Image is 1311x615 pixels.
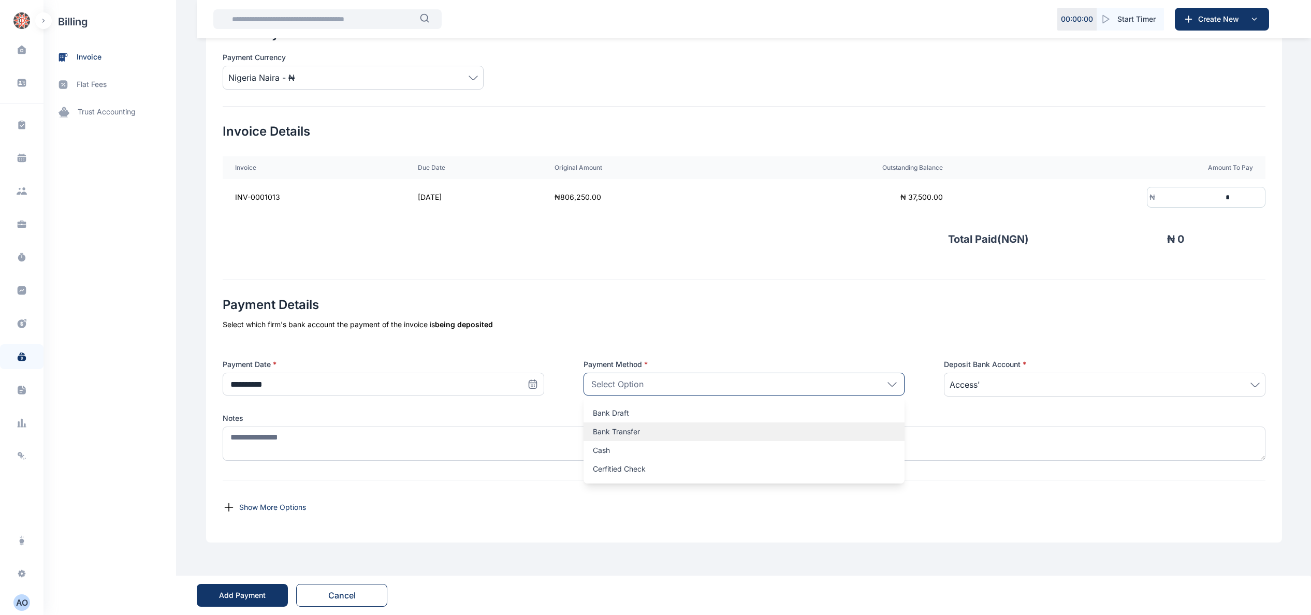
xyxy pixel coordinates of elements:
[219,590,266,601] div: Add Payment
[1194,14,1248,24] span: Create New
[593,445,896,456] p: Cash
[223,319,1265,330] div: Select which firm's bank account the payment of the invoice is
[732,179,955,215] td: ₦ 37,500.00
[78,107,136,118] span: trust accounting
[732,156,955,179] th: Outstanding Balance
[542,179,732,215] td: ₦ 806,250.00
[593,482,896,493] p: Check
[223,359,544,370] label: Payment Date
[13,596,30,609] div: A O
[1117,14,1156,24] span: Start Timer
[197,584,288,607] button: Add Payment
[228,71,295,84] span: Nigeria Naira - ₦
[542,156,732,179] th: Original Amount
[593,427,896,437] p: Bank Transfer
[223,179,405,215] td: INV-0001013
[43,71,176,98] a: flat fees
[296,584,387,607] button: Cancel
[1061,14,1093,24] p: 00 : 00 : 00
[239,502,306,512] p: Show More Options
[591,378,644,390] p: Select Option
[955,156,1265,179] th: Amount To Pay
[223,52,286,63] span: Payment Currency
[43,98,176,126] a: trust accounting
[944,359,1026,370] span: Deposit Bank Account
[13,594,30,611] button: AO
[1097,8,1164,31] button: Start Timer
[593,408,896,418] p: Bank Draft
[435,320,493,329] span: being deposited
[405,179,542,215] td: [DATE]
[950,378,980,391] span: Access'
[43,43,176,71] a: invoice
[1175,8,1269,31] button: Create New
[77,52,101,63] span: invoice
[1147,192,1155,202] div: ₦
[77,79,107,90] span: flat fees
[223,123,1265,140] h2: Invoice Details
[584,359,905,370] label: Payment Method
[223,156,405,179] th: Invoice
[223,413,1265,423] label: Notes
[405,156,542,179] th: Due Date
[593,464,896,474] p: Cerfitied Check
[223,297,1265,313] h2: Payment Details
[1029,232,1184,246] p: ₦ 0
[6,594,37,611] button: AO
[948,232,1029,246] p: Total Paid( NGN )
